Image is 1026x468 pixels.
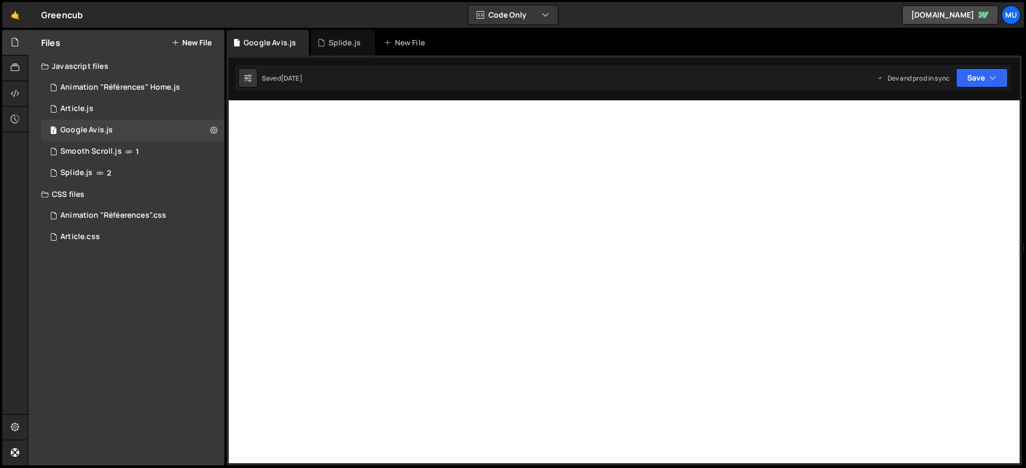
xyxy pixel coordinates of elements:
div: CSS files [28,184,224,205]
h2: Files [41,37,60,49]
a: Mu [1001,5,1021,25]
div: Dev and prod in sync [877,74,950,83]
div: Saved [262,74,302,83]
button: Save [956,68,1008,88]
div: 16982/47052.js [41,77,224,98]
div: 16982/46575.js [41,141,224,162]
button: Code Only [468,5,558,25]
div: 16982/46583.css [41,226,224,248]
button: New File [172,38,212,47]
span: 2 [107,169,111,177]
div: Splide.js [329,37,361,48]
div: New File [384,37,429,48]
div: Article.css [60,232,100,242]
div: Google Avis.js [244,37,296,48]
div: [DATE] [281,74,302,83]
a: 🤙 [2,2,28,28]
div: Javascript files [28,55,224,77]
div: 16982/47459.js [41,120,224,141]
div: Animation "Références" Home.js [60,83,180,92]
div: 16982/47053.css [41,205,224,226]
div: 16982/46579.js [41,98,224,120]
div: Splide.js [60,168,92,178]
div: Smooth Scroll.js [60,147,122,156]
div: Google Avis.js [60,125,113,135]
div: Article.js [60,104,94,114]
div: Animation "Réféerences".css [60,211,166,220]
a: [DOMAIN_NAME] [902,5,998,25]
span: 1 [136,147,139,156]
div: 16982/46574.js [41,162,224,184]
span: 1 [50,127,57,136]
div: Greencub [41,9,83,21]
